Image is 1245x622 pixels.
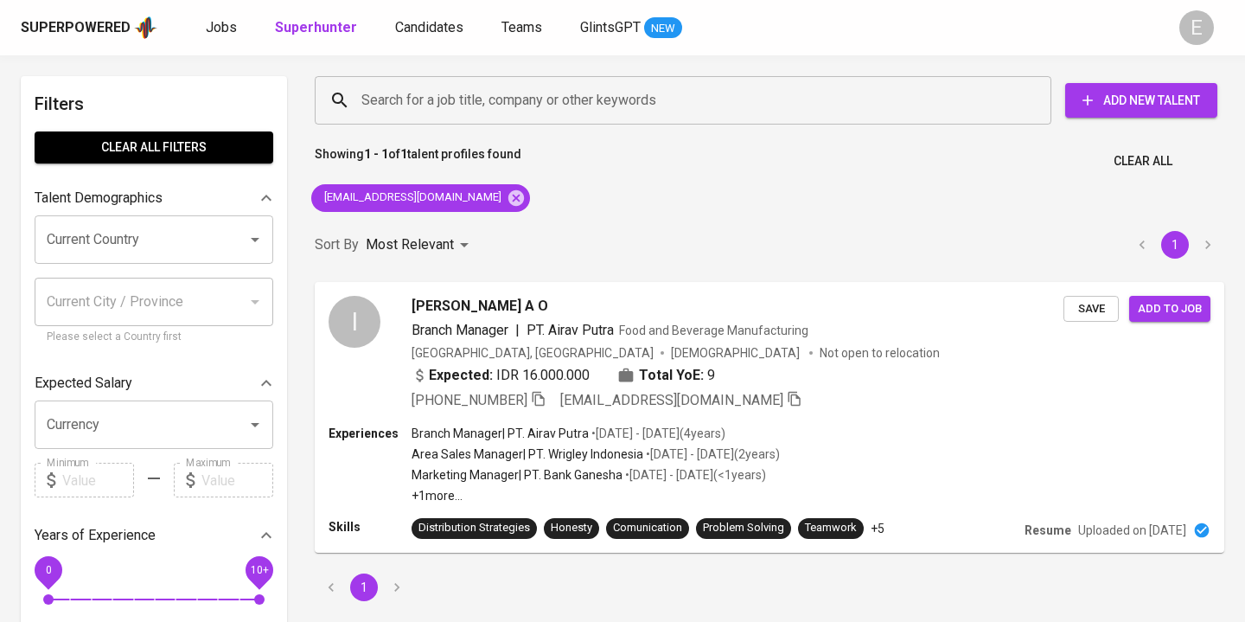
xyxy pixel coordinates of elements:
[551,520,592,536] div: Honesty
[62,463,134,497] input: Value
[412,392,527,408] span: [PHONE_NUMBER]
[703,520,784,536] div: Problem Solving
[329,296,380,348] div: I
[21,18,131,38] div: Superpowered
[47,329,261,346] p: Please select a Country first
[1138,299,1202,319] span: Add to job
[805,520,857,536] div: Teamwork
[1107,145,1179,177] button: Clear All
[580,17,682,39] a: GlintsGPT NEW
[639,365,704,386] b: Total YoE:
[45,564,51,576] span: 0
[366,234,454,255] p: Most Relevant
[35,90,273,118] h6: Filters
[871,520,884,537] p: +5
[35,188,163,208] p: Talent Demographics
[707,365,715,386] span: 9
[1114,151,1172,172] span: Clear All
[206,19,237,35] span: Jobs
[315,145,521,177] p: Showing of talent profiles found
[412,487,780,504] p: +1 more ...
[560,392,783,408] span: [EMAIL_ADDRESS][DOMAIN_NAME]
[1129,296,1210,323] button: Add to job
[613,520,682,536] div: Comunication
[1072,299,1110,319] span: Save
[35,373,132,394] p: Expected Salary
[134,15,157,41] img: app logo
[412,446,643,463] p: Area Sales Manager | PT. Wrigley Indonesia
[275,17,361,39] a: Superhunter
[501,17,546,39] a: Teams
[311,184,530,212] div: [EMAIL_ADDRESS][DOMAIN_NAME]
[644,20,682,37] span: NEW
[350,574,378,601] button: page 1
[589,425,725,442] p: • [DATE] - [DATE] ( 4 years )
[35,366,273,401] div: Expected Salary
[429,365,493,386] b: Expected:
[1025,522,1071,539] p: Resume
[412,322,508,338] span: Branch Manager
[412,296,548,317] span: [PERSON_NAME] A O
[395,19,463,35] span: Candidates
[35,525,156,546] p: Years of Experience
[21,15,157,41] a: Superpoweredapp logo
[315,234,359,255] p: Sort By
[619,324,808,337] span: Food and Beverage Manufacturing
[366,229,475,261] div: Most Relevant
[364,147,388,161] b: 1 - 1
[206,17,240,39] a: Jobs
[1063,296,1119,323] button: Save
[395,17,467,39] a: Candidates
[201,463,273,497] input: Value
[501,19,542,35] span: Teams
[643,446,780,463] p: • [DATE] - [DATE] ( 2 years )
[329,518,412,535] p: Skills
[35,518,273,553] div: Years of Experience
[527,322,614,338] span: PT. Airav Putra
[311,189,512,206] span: [EMAIL_ADDRESS][DOMAIN_NAME]
[315,574,413,601] nav: pagination navigation
[412,344,654,362] div: [GEOGRAPHIC_DATA], [GEOGRAPHIC_DATA]
[1126,231,1224,259] nav: pagination navigation
[515,320,520,341] span: |
[820,344,940,362] p: Not open to relocation
[35,181,273,215] div: Talent Demographics
[412,425,589,442] p: Branch Manager | PT. Airav Putra
[243,413,267,437] button: Open
[580,19,641,35] span: GlintsGPT
[671,344,802,362] span: [DEMOGRAPHIC_DATA]
[1079,90,1203,112] span: Add New Talent
[412,365,590,386] div: IDR 16.000.000
[275,19,357,35] b: Superhunter
[48,137,259,158] span: Clear All filters
[329,425,412,442] p: Experiences
[400,147,407,161] b: 1
[412,466,622,484] p: Marketing Manager | PT. Bank Ganesha
[35,131,273,164] button: Clear All filters
[1065,83,1217,118] button: Add New Talent
[1078,522,1186,539] p: Uploaded on [DATE]
[622,466,766,484] p: • [DATE] - [DATE] ( <1 years )
[1179,10,1214,45] div: E
[315,282,1224,553] a: I[PERSON_NAME] A OBranch Manager|PT. Airav PutraFood and Beverage Manufacturing[GEOGRAPHIC_DATA],...
[1161,231,1189,259] button: page 1
[418,520,530,536] div: Distribution Strategies
[243,228,267,252] button: Open
[250,564,268,576] span: 10+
